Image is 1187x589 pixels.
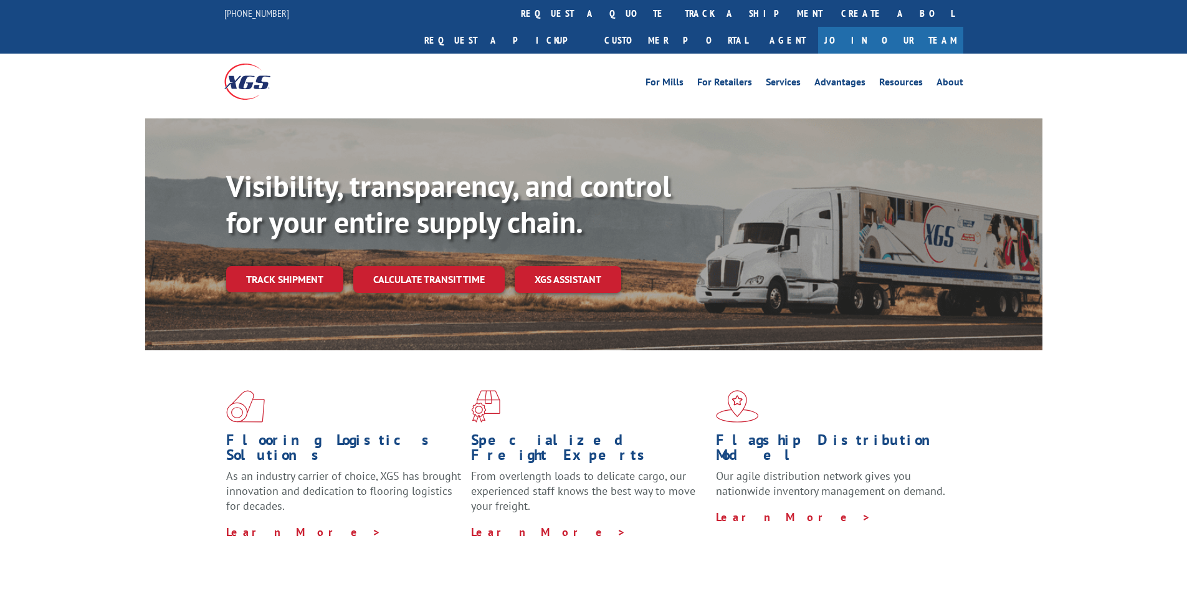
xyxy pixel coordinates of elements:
span: Our agile distribution network gives you nationwide inventory management on demand. [716,469,945,498]
a: Request a pickup [415,27,595,54]
span: As an industry carrier of choice, XGS has brought innovation and dedication to flooring logistics... [226,469,461,513]
a: Customer Portal [595,27,757,54]
h1: Flooring Logistics Solutions [226,433,462,469]
a: For Retailers [697,77,752,91]
p: From overlength loads to delicate cargo, our experienced staff knows the best way to move your fr... [471,469,707,524]
b: Visibility, transparency, and control for your entire supply chain. [226,166,671,241]
a: Agent [757,27,818,54]
a: Join Our Team [818,27,963,54]
h1: Specialized Freight Experts [471,433,707,469]
a: Learn More > [716,510,871,524]
a: XGS ASSISTANT [515,266,621,293]
a: Services [766,77,801,91]
img: xgs-icon-total-supply-chain-intelligence-red [226,390,265,423]
a: Track shipment [226,266,343,292]
h1: Flagship Distribution Model [716,433,951,469]
a: Resources [879,77,923,91]
img: xgs-icon-focused-on-flooring-red [471,390,500,423]
a: [PHONE_NUMBER] [224,7,289,19]
a: Advantages [814,77,865,91]
img: xgs-icon-flagship-distribution-model-red [716,390,759,423]
a: For Mills [646,77,684,91]
a: Learn More > [471,525,626,539]
a: About [937,77,963,91]
a: Learn More > [226,525,381,539]
a: Calculate transit time [353,266,505,293]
